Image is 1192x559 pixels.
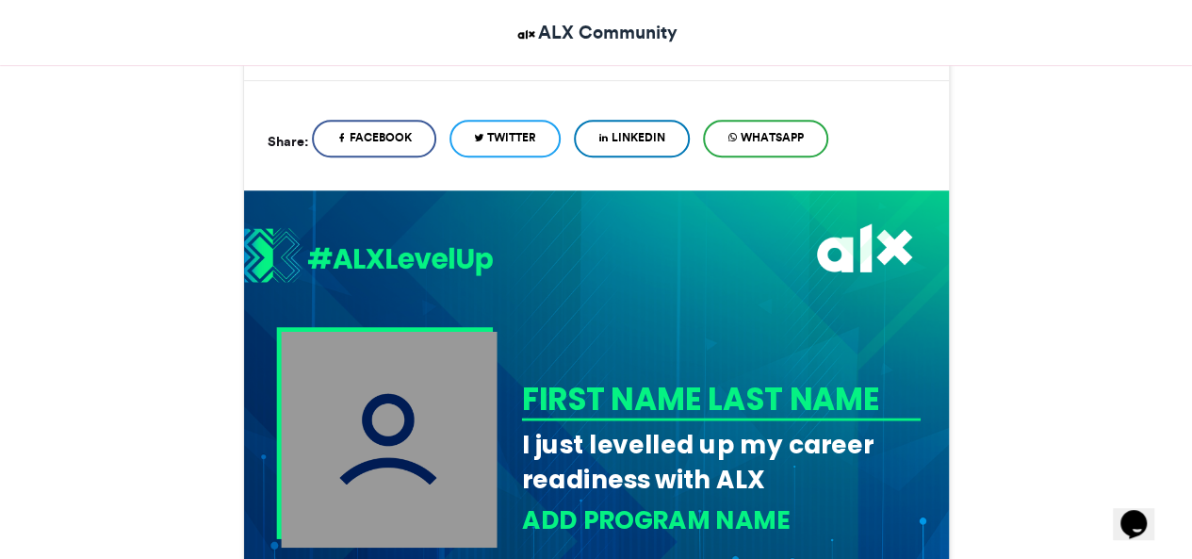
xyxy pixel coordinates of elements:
[1113,484,1173,540] iframe: chat widget
[574,120,690,157] a: LinkedIn
[612,129,665,146] span: LinkedIn
[487,129,536,146] span: Twitter
[281,331,497,547] img: user_filled.png
[521,502,920,537] div: ADD PROGRAM NAME
[449,120,561,157] a: Twitter
[521,377,913,420] div: FIRST NAME LAST NAME
[514,23,538,46] img: ALX Community
[521,427,920,496] div: I just levelled up my career readiness with ALX
[350,129,412,146] span: Facebook
[244,227,493,288] img: 1721821317.056-e66095c2f9b7be57613cf5c749b4708f54720bc2.png
[703,120,828,157] a: WhatsApp
[268,129,308,154] h5: Share:
[741,129,804,146] span: WhatsApp
[312,120,436,157] a: Facebook
[514,19,678,46] a: ALX Community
